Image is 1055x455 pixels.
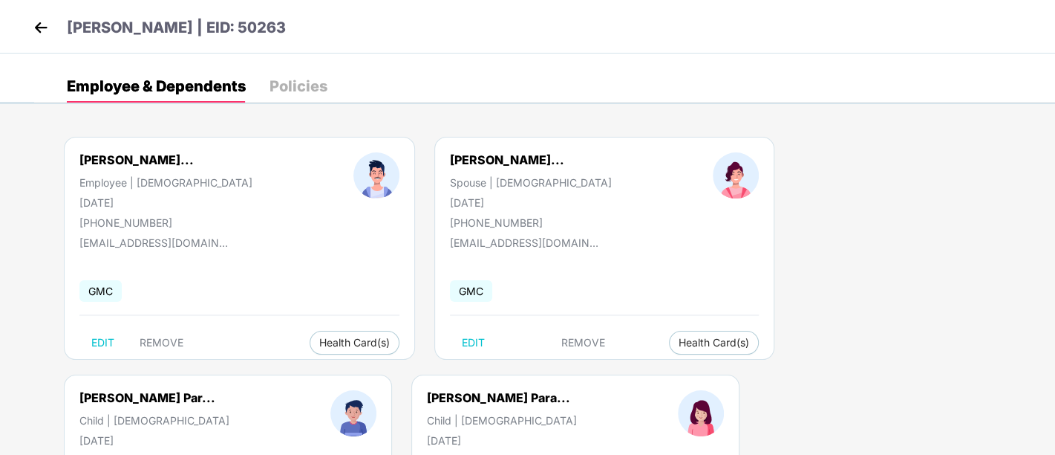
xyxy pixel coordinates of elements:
[310,331,399,355] button: Health Card(s)
[450,280,492,302] span: GMC
[713,152,759,199] img: profileImage
[450,176,612,189] div: Spouse | [DEMOGRAPHIC_DATA]
[427,414,577,427] div: Child | [DEMOGRAPHIC_DATA]
[128,331,195,355] button: REMOVE
[450,152,564,167] div: [PERSON_NAME]...
[91,337,114,349] span: EDIT
[450,331,497,355] button: EDIT
[462,337,485,349] span: EDIT
[270,79,327,94] div: Policies
[549,331,617,355] button: REMOVE
[427,390,570,405] div: [PERSON_NAME] Para...
[319,339,390,346] span: Health Card(s)
[450,196,612,209] div: [DATE]
[79,331,126,355] button: EDIT
[450,236,598,249] div: [EMAIL_ADDRESS][DOMAIN_NAME]
[79,236,228,249] div: [EMAIL_ADDRESS][DOMAIN_NAME]
[79,280,122,302] span: GMC
[79,390,215,405] div: [PERSON_NAME] Par...
[79,414,229,427] div: Child | [DEMOGRAPHIC_DATA]
[330,390,376,436] img: profileImage
[30,16,52,39] img: back
[353,152,399,199] img: profileImage
[140,337,183,349] span: REMOVE
[79,196,252,209] div: [DATE]
[79,216,252,229] div: [PHONE_NUMBER]
[67,16,286,39] p: [PERSON_NAME] | EID: 50263
[669,331,759,355] button: Health Card(s)
[561,337,605,349] span: REMOVE
[450,216,612,229] div: [PHONE_NUMBER]
[79,176,252,189] div: Employee | [DEMOGRAPHIC_DATA]
[79,152,194,167] div: [PERSON_NAME]...
[427,434,577,447] div: [DATE]
[79,434,229,447] div: [DATE]
[678,390,724,436] img: profileImage
[679,339,749,346] span: Health Card(s)
[67,79,246,94] div: Employee & Dependents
